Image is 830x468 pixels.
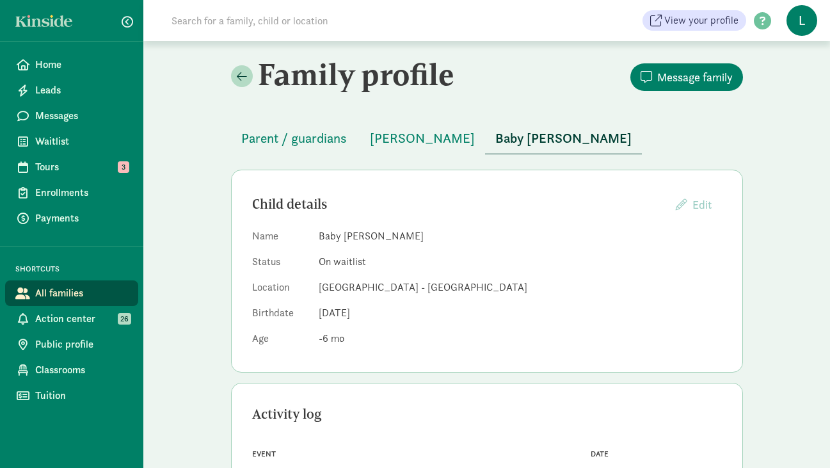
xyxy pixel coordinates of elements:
[495,128,632,149] span: Baby [PERSON_NAME]
[118,161,129,173] span: 3
[252,331,308,351] dt: Age
[5,77,138,103] a: Leads
[664,13,738,28] span: View your profile
[231,131,357,146] a: Parent / guardians
[5,206,138,231] a: Payments
[252,229,308,249] dt: Name
[5,357,138,383] a: Classrooms
[370,128,475,149] span: [PERSON_NAME]
[35,337,128,352] span: Public profile
[666,191,722,218] button: Edit
[5,280,138,306] a: All families
[35,362,128,378] span: Classrooms
[5,306,138,332] a: Action center 26
[786,5,817,36] span: L
[591,449,609,458] span: Date
[35,108,128,124] span: Messages
[5,180,138,206] a: Enrollments
[360,123,485,154] button: [PERSON_NAME]
[766,407,830,468] iframe: Chat Widget
[485,131,642,146] a: Baby [PERSON_NAME]
[35,311,128,327] span: Action center
[35,57,128,72] span: Home
[252,280,308,300] dt: Location
[35,388,128,403] span: Tuition
[485,123,642,154] button: Baby [PERSON_NAME]
[252,254,308,275] dt: Status
[231,123,357,154] button: Parent / guardians
[692,197,712,212] span: Edit
[35,286,128,301] span: All families
[5,52,138,77] a: Home
[252,305,308,326] dt: Birthdate
[35,134,128,149] span: Waitlist
[118,313,131,325] span: 26
[231,56,484,92] h2: Family profile
[319,254,722,270] dd: On waitlist
[252,194,666,214] div: Child details
[319,306,350,319] span: [DATE]
[5,383,138,408] a: Tuition
[164,8,523,33] input: Search for a family, child or location
[5,154,138,180] a: Tours 3
[319,280,722,295] dd: [GEOGRAPHIC_DATA] - [GEOGRAPHIC_DATA]
[35,185,128,200] span: Enrollments
[360,131,485,146] a: [PERSON_NAME]
[657,69,733,86] span: Message family
[319,332,344,345] span: -6
[5,332,138,357] a: Public profile
[35,159,128,175] span: Tours
[252,449,276,458] span: Event
[241,128,347,149] span: Parent / guardians
[252,404,722,424] div: Activity log
[5,129,138,154] a: Waitlist
[5,103,138,129] a: Messages
[35,83,128,98] span: Leads
[642,10,746,31] a: View your profile
[319,229,722,244] dd: Baby [PERSON_NAME]
[35,211,128,226] span: Payments
[630,63,743,91] button: Message family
